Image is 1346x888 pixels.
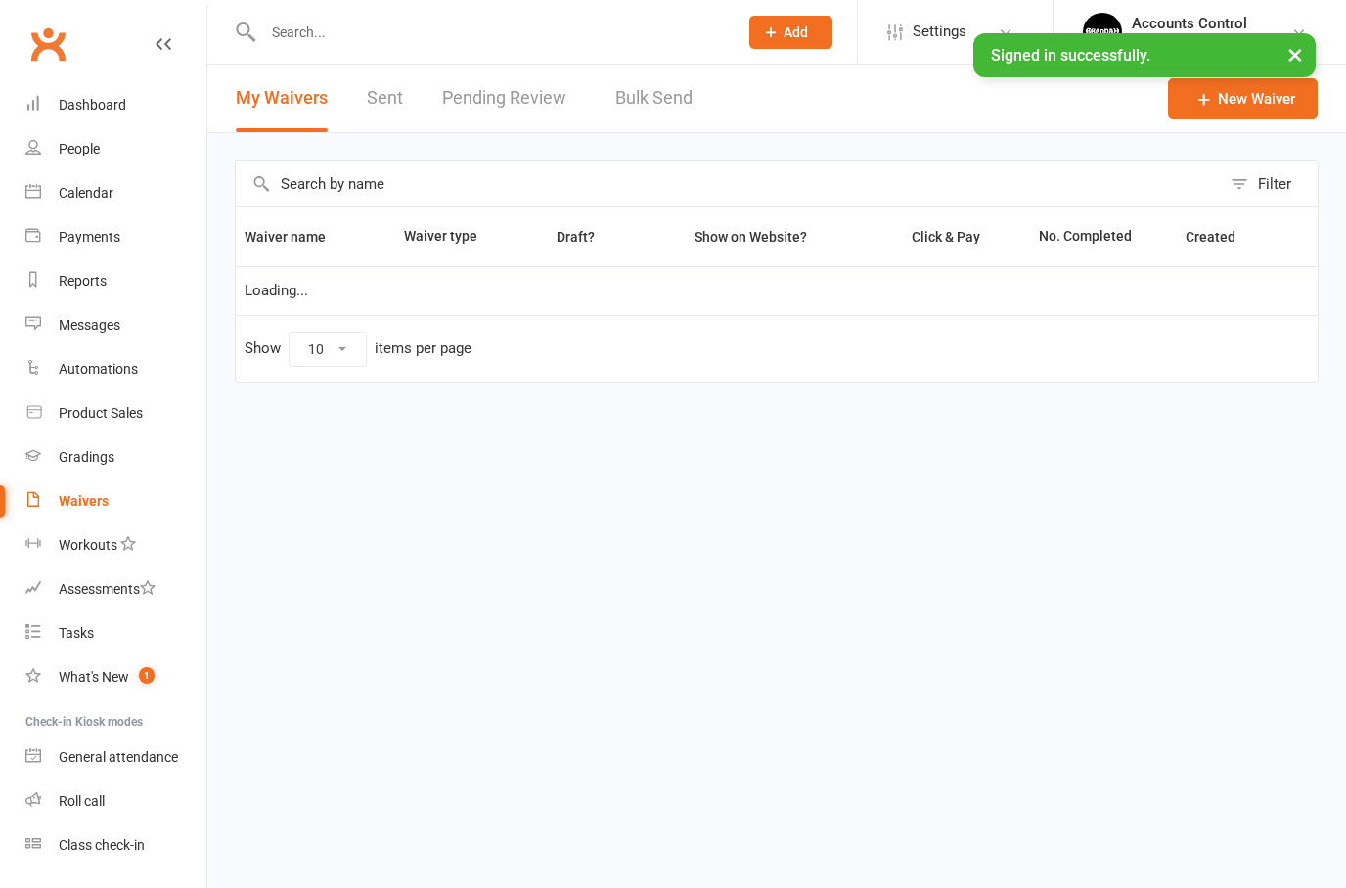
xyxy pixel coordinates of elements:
[1132,15,1247,32] div: Accounts Control
[1083,13,1122,52] img: thumb_image1701918351.png
[25,171,206,215] a: Calendar
[25,611,206,655] a: Tasks
[442,65,576,132] a: Pending Review
[139,667,155,684] span: 1
[236,161,1221,206] input: Search by name
[25,479,206,523] a: Waivers
[245,332,471,367] div: Show
[59,449,114,465] div: Gradings
[59,361,138,377] div: Automations
[695,229,807,244] span: Show on Website?
[912,229,980,244] span: Click & Pay
[677,225,829,248] button: Show on Website?
[25,655,206,699] a: What's New1
[59,185,113,200] div: Calendar
[25,259,206,303] a: Reports
[59,317,120,333] div: Messages
[23,20,72,68] a: Clubworx
[1030,207,1176,266] th: No. Completed
[557,229,595,244] span: Draft?
[25,215,206,259] a: Payments
[25,303,206,347] a: Messages
[749,16,832,49] button: Add
[25,391,206,435] a: Product Sales
[784,24,808,40] span: Add
[25,567,206,611] a: Assessments
[991,46,1150,65] span: Signed in successfully.
[59,273,107,289] div: Reports
[1186,229,1257,244] span: Created
[59,793,105,809] div: Roll call
[59,625,94,641] div: Tasks
[245,225,347,248] button: Waiver name
[236,65,328,132] button: My Waivers
[59,669,129,685] div: What's New
[25,127,206,171] a: People
[1221,161,1318,206] button: Filter
[59,537,117,553] div: Workouts
[25,523,206,567] a: Workouts
[236,266,1318,315] td: Loading...
[1278,33,1313,75] button: ×
[367,65,403,132] a: Sent
[1186,225,1257,248] button: Created
[395,207,516,266] th: Waiver type
[1258,172,1291,196] div: Filter
[1168,78,1318,119] a: New Waiver
[59,837,145,853] div: Class check-in
[25,347,206,391] a: Automations
[257,19,724,46] input: Search...
[913,10,966,54] span: Settings
[25,435,206,479] a: Gradings
[615,65,693,132] a: Bulk Send
[59,581,156,597] div: Assessments
[1132,32,1247,50] div: [PERSON_NAME]
[25,823,206,867] a: Class kiosk mode
[59,229,120,244] div: Payments
[25,83,206,127] a: Dashboard
[59,141,100,156] div: People
[245,229,347,244] span: Waiver name
[25,779,206,823] a: Roll call
[539,225,616,248] button: Draft?
[59,405,143,421] div: Product Sales
[59,749,178,765] div: General attendance
[25,735,206,779] a: General attendance kiosk mode
[59,493,109,509] div: Waivers
[375,340,471,357] div: items per page
[59,97,126,112] div: Dashboard
[894,225,1002,248] button: Click & Pay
